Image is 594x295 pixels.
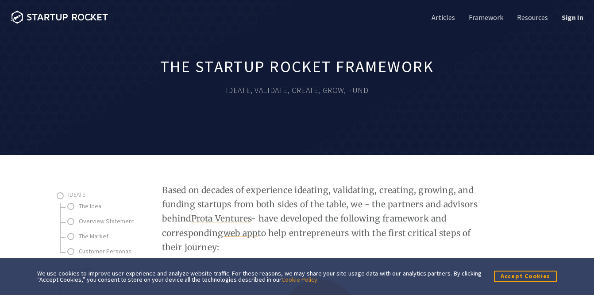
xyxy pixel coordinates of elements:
[79,216,167,227] a: Overview Statement
[515,12,548,22] a: Resources
[79,201,167,212] a: The Idea
[430,12,455,22] a: Articles
[162,183,479,254] p: Based on decades of experience ideating, validating, creating, growing, and funding startups from...
[37,270,482,283] div: We use cookies to improve user experience and analyze website traffic. For these reasons, we may ...
[191,213,251,224] a: Prota Ventures
[68,190,85,198] span: Ideate
[467,12,503,22] a: Framework
[560,12,583,22] a: Sign In
[79,231,167,242] a: The Market
[224,228,258,238] a: web app
[282,276,317,283] a: Cookie Policy
[494,271,557,282] button: Accept Cookies
[79,246,167,257] a: Customer Personas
